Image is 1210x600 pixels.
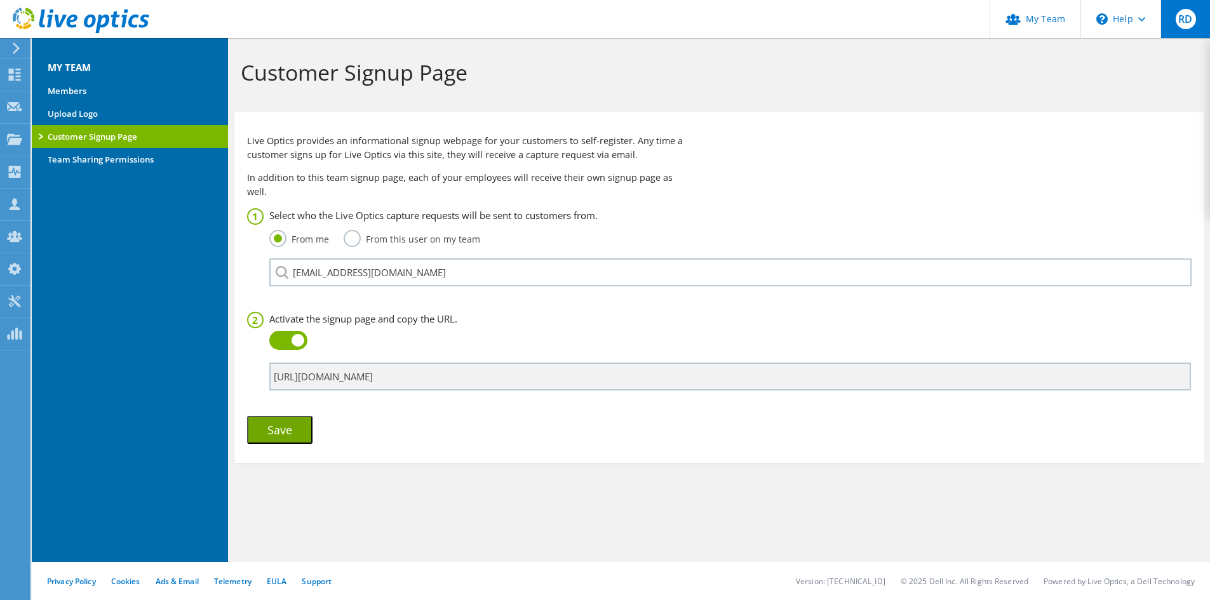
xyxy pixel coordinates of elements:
[32,148,228,171] a: Team Sharing Permissions
[269,230,329,246] label: From me
[32,125,228,148] a: Customer Signup Page
[247,171,692,199] p: In addition to this team signup page, each of your employees will receive their own signup page a...
[214,576,252,587] a: Telemetry
[1096,13,1108,25] svg: \n
[247,416,313,444] button: Save
[111,576,140,587] a: Cookies
[241,59,1191,86] h1: Customer Signup Page
[32,48,228,74] h3: MY TEAM
[344,230,480,246] label: From this user on my team
[267,576,286,587] a: EULA
[32,79,228,102] a: Members
[302,576,332,587] a: Support
[1044,576,1195,587] li: Powered by Live Optics, a Dell Technology
[269,363,1191,390] input: promo url here
[269,312,1191,326] h3: Activate the signup page and copy the URL.
[269,208,1191,222] h3: Select who the Live Optics capture requests will be sent to customers from.
[47,576,96,587] a: Privacy Policy
[796,576,885,587] li: Version: [TECHNICAL_ID]
[901,576,1028,587] li: © 2025 Dell Inc. All Rights Reserved
[1176,9,1196,29] span: RD
[156,576,199,587] a: Ads & Email
[269,258,1192,286] input: Enter user email address
[247,134,692,162] p: Live Optics provides an informational signup webpage for your customers to self-register. Any tim...
[32,102,228,125] a: Upload Logo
